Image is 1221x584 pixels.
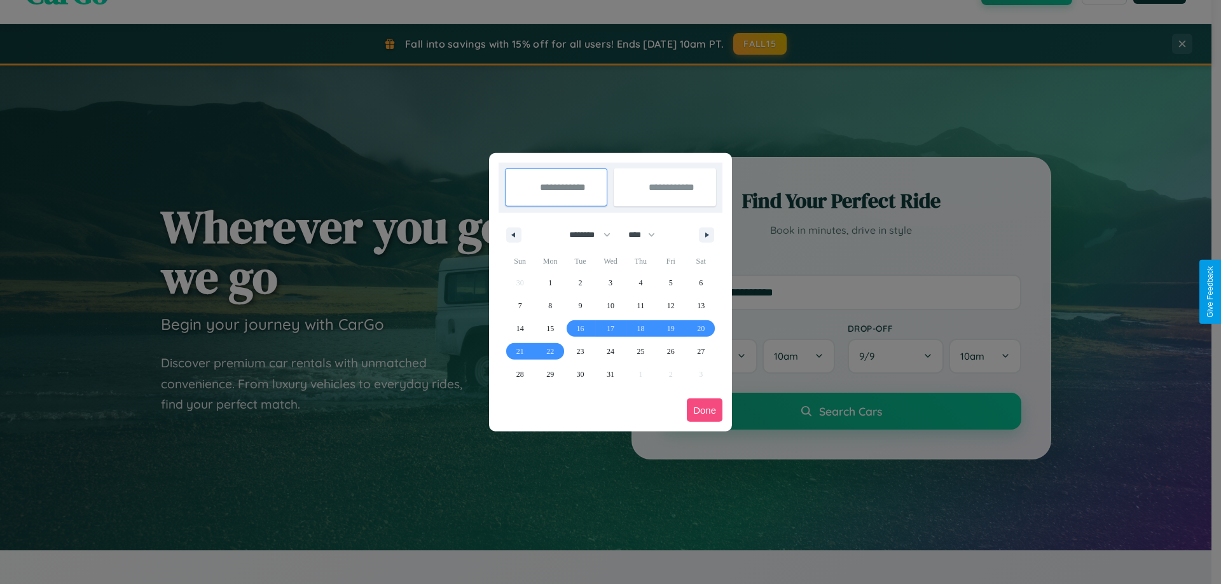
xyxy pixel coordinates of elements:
span: 28 [516,363,524,386]
span: 3 [609,271,612,294]
span: 15 [546,317,554,340]
button: 14 [505,317,535,340]
span: 24 [607,340,614,363]
button: 1 [535,271,565,294]
span: 1 [548,271,552,294]
button: 6 [686,271,716,294]
button: 11 [626,294,656,317]
button: 24 [595,340,625,363]
span: 13 [697,294,705,317]
div: Give Feedback [1206,266,1215,318]
span: 4 [638,271,642,294]
span: 29 [546,363,554,386]
span: 17 [607,317,614,340]
span: 20 [697,317,705,340]
span: 16 [577,317,584,340]
button: 13 [686,294,716,317]
button: 3 [595,271,625,294]
button: 7 [505,294,535,317]
span: Sat [686,251,716,271]
button: 2 [565,271,595,294]
span: Sun [505,251,535,271]
button: 30 [565,363,595,386]
button: 19 [656,317,686,340]
button: 25 [626,340,656,363]
span: 12 [667,294,675,317]
button: 27 [686,340,716,363]
span: 6 [699,271,703,294]
button: Done [687,398,722,422]
button: 26 [656,340,686,363]
button: 31 [595,363,625,386]
span: Wed [595,251,625,271]
span: Thu [626,251,656,271]
span: Tue [565,251,595,271]
span: 21 [516,340,524,363]
span: Fri [656,251,686,271]
button: 22 [535,340,565,363]
span: 22 [546,340,554,363]
span: 2 [579,271,583,294]
button: 9 [565,294,595,317]
span: Mon [535,251,565,271]
button: 15 [535,317,565,340]
button: 4 [626,271,656,294]
button: 21 [505,340,535,363]
button: 18 [626,317,656,340]
button: 20 [686,317,716,340]
button: 23 [565,340,595,363]
button: 10 [595,294,625,317]
button: 29 [535,363,565,386]
button: 12 [656,294,686,317]
span: 25 [637,340,644,363]
span: 27 [697,340,705,363]
button: 17 [595,317,625,340]
button: 28 [505,363,535,386]
button: 5 [656,271,686,294]
span: 10 [607,294,614,317]
span: 26 [667,340,675,363]
span: 18 [637,317,644,340]
span: 5 [669,271,673,294]
button: 16 [565,317,595,340]
span: 23 [577,340,584,363]
span: 9 [579,294,583,317]
span: 7 [518,294,522,317]
span: 14 [516,317,524,340]
span: 8 [548,294,552,317]
button: 8 [535,294,565,317]
span: 11 [637,294,645,317]
span: 19 [667,317,675,340]
span: 31 [607,363,614,386]
span: 30 [577,363,584,386]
